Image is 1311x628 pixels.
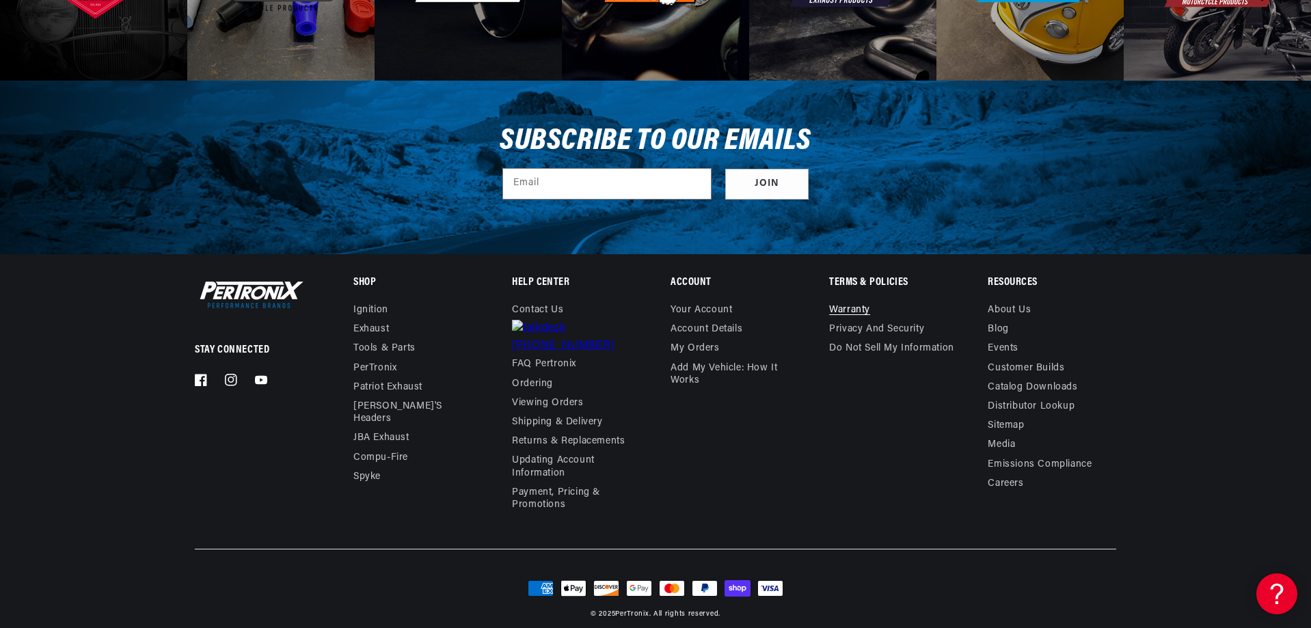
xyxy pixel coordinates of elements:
a: Spyke [353,467,381,487]
a: Blog [988,320,1008,339]
a: Compu-Fire [353,448,408,467]
a: Ordering [512,374,553,394]
a: Add My Vehicle: How It Works [671,359,798,390]
a: Your account [671,304,732,320]
a: Tools & Parts [353,339,416,358]
a: Events [988,339,1018,358]
a: Ignition [353,304,388,320]
a: [PERSON_NAME]'s Headers [353,397,471,428]
input: Email [503,169,711,199]
a: Careers [988,474,1023,493]
a: Catalog Downloads [988,378,1077,397]
a: [PHONE_NUMBER] [512,323,614,351]
a: Account details [671,320,742,339]
a: Warranty [829,304,870,320]
a: Viewing Orders [512,394,583,413]
img: Pertronix [195,278,304,311]
a: FAQ Pertronix [512,355,576,374]
img: talkdesk [512,320,566,338]
h3: Subscribe to our emails [500,128,811,154]
a: Media [988,435,1015,454]
a: JBA Exhaust [353,428,409,448]
p: Stay Connected [195,343,309,357]
a: PerTronix [353,359,396,378]
a: Do not sell my information [829,339,954,358]
a: Exhaust [353,320,389,339]
a: Patriot Exhaust [353,378,422,397]
a: Contact us [512,304,563,320]
a: Privacy and Security [829,320,924,339]
a: PerTronix [615,610,649,618]
a: My orders [671,339,719,358]
button: Subscribe [725,169,809,200]
a: About Us [988,304,1031,320]
a: Shipping & Delivery [512,413,602,432]
small: © 2025 . [591,610,651,618]
a: Sitemap [988,416,1024,435]
a: Returns & Replacements [512,432,625,451]
a: Emissions compliance [988,455,1092,474]
a: Distributor Lookup [988,397,1075,416]
a: Updating Account Information [512,451,630,482]
small: All rights reserved. [653,610,720,618]
a: Customer Builds [988,359,1064,378]
a: Payment, Pricing & Promotions [512,483,640,515]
